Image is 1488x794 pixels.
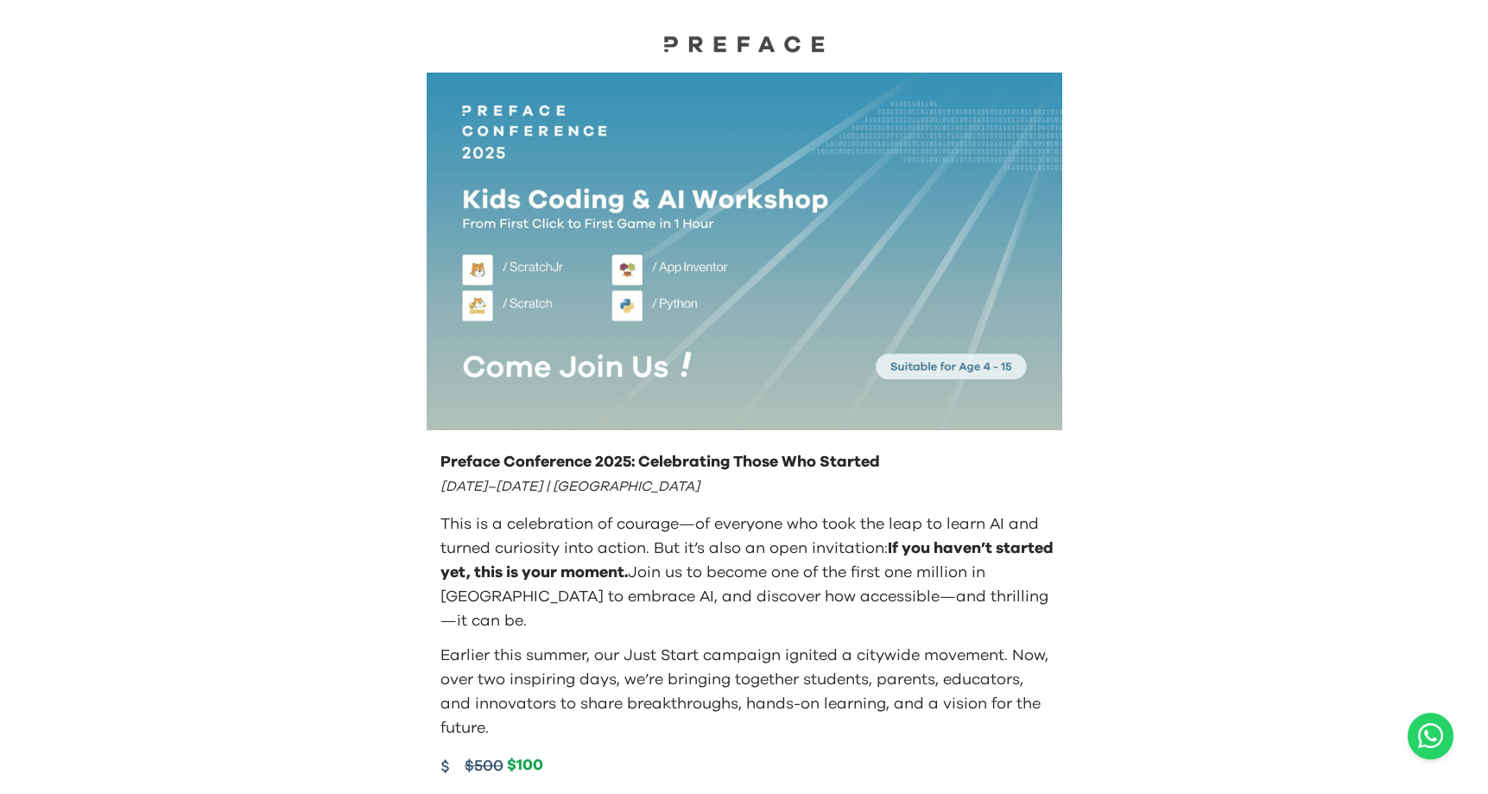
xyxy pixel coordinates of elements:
p: Preface Conference 2025: Celebrating Those Who Started [440,450,1055,474]
p: [DATE]–[DATE] | [GEOGRAPHIC_DATA] [440,474,1055,499]
a: Preface Logo [658,35,831,59]
p: This is a celebration of courage—of everyone who took the leap to learn AI and turned curiosity i... [440,512,1055,633]
a: Chat with us on WhatsApp [1408,713,1453,759]
span: $500 [465,754,503,778]
span: If you haven’t started yet, this is your moment. [440,541,1054,581]
button: Open WhatsApp chat [1408,713,1453,759]
img: Kids learning to code [427,73,1062,430]
img: Preface Logo [658,35,831,53]
span: $100 [507,756,543,776]
p: Earlier this summer, our Just Start campaign ignited a citywide movement. Now, over two inspiring... [440,644,1055,740]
